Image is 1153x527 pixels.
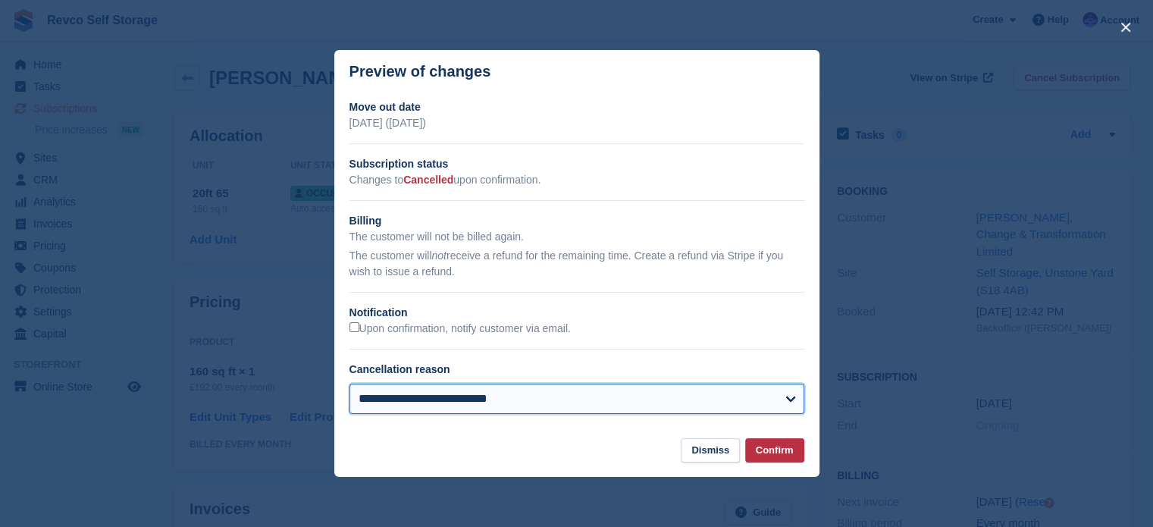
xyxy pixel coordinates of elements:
h2: Notification [349,305,804,321]
p: The customer will receive a refund for the remaining time. Create a refund via Stripe if you wish... [349,248,804,280]
p: Changes to upon confirmation. [349,172,804,188]
input: Upon confirmation, notify customer via email. [349,322,359,332]
h2: Billing [349,213,804,229]
button: Dismiss [681,438,740,463]
p: The customer will not be billed again. [349,229,804,245]
span: Cancelled [403,174,453,186]
p: [DATE] ([DATE]) [349,115,804,131]
p: Preview of changes [349,63,491,80]
button: close [1114,15,1138,39]
button: Confirm [745,438,804,463]
h2: Subscription status [349,156,804,172]
h2: Move out date [349,99,804,115]
label: Cancellation reason [349,363,450,375]
label: Upon confirmation, notify customer via email. [349,322,571,336]
em: not [431,249,446,262]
